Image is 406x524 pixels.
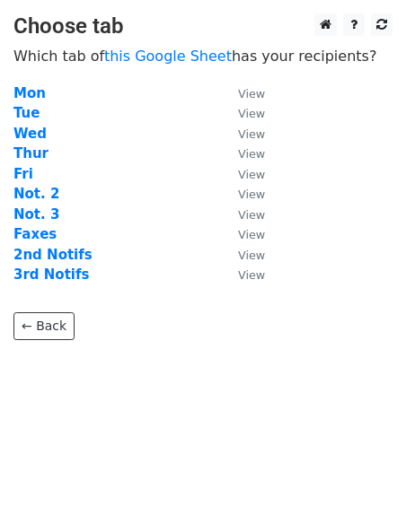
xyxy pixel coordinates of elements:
a: Wed [13,126,47,142]
a: Not. 3 [13,206,59,223]
a: this Google Sheet [104,48,232,65]
a: View [220,85,265,101]
p: Which tab of has your recipients? [13,47,393,65]
a: View [220,126,265,142]
a: Not. 2 [13,186,59,202]
a: 2nd Notifs [13,247,93,263]
a: Tue [13,105,40,121]
small: View [238,147,265,161]
a: View [220,186,265,202]
small: View [238,249,265,262]
a: View [220,166,265,182]
a: View [220,145,265,162]
a: View [220,206,265,223]
a: Thur [13,145,49,162]
a: Faxes [13,226,57,242]
small: View [238,107,265,120]
a: 3rd Notifs [13,266,89,283]
small: View [238,268,265,282]
a: View [220,105,265,121]
small: View [238,168,265,181]
a: ← Back [13,312,75,340]
small: View [238,127,265,141]
a: Mon [13,85,46,101]
a: View [220,226,265,242]
a: View [220,266,265,283]
small: View [238,208,265,222]
small: View [238,87,265,100]
h3: Choose tab [13,13,393,39]
small: View [238,188,265,201]
a: Fri [13,166,33,182]
a: View [220,247,265,263]
small: View [238,228,265,241]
